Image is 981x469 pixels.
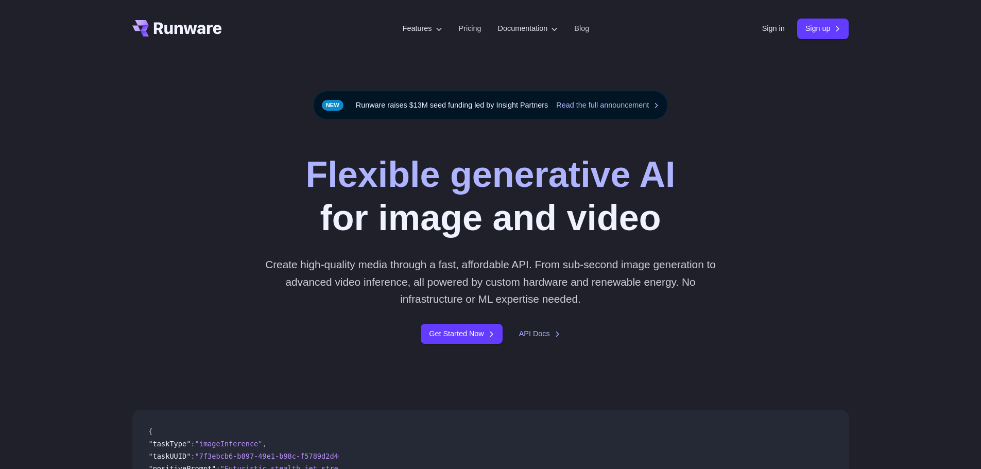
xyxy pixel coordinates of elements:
a: API Docs [519,328,560,340]
a: Pricing [459,23,481,34]
div: Runware raises $13M seed funding led by Insight Partners [313,91,668,120]
a: Sign up [797,19,849,39]
span: : [191,440,195,448]
h1: for image and video [305,153,675,239]
span: "7f3ebcb6-b897-49e1-b98c-f5789d2d40d7" [195,452,355,460]
strong: Flexible generative AI [305,154,675,195]
span: "taskType" [149,440,191,448]
a: Read the full announcement [556,99,659,111]
a: Get Started Now [421,324,502,344]
label: Features [403,23,442,34]
a: Go to / [132,20,222,37]
span: "taskUUID" [149,452,191,460]
span: , [262,440,266,448]
span: "imageInference" [195,440,263,448]
label: Documentation [498,23,558,34]
p: Create high-quality media through a fast, affordable API. From sub-second image generation to adv... [261,256,720,307]
a: Blog [574,23,589,34]
a: Sign in [762,23,785,34]
span: { [149,427,153,436]
span: : [191,452,195,460]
